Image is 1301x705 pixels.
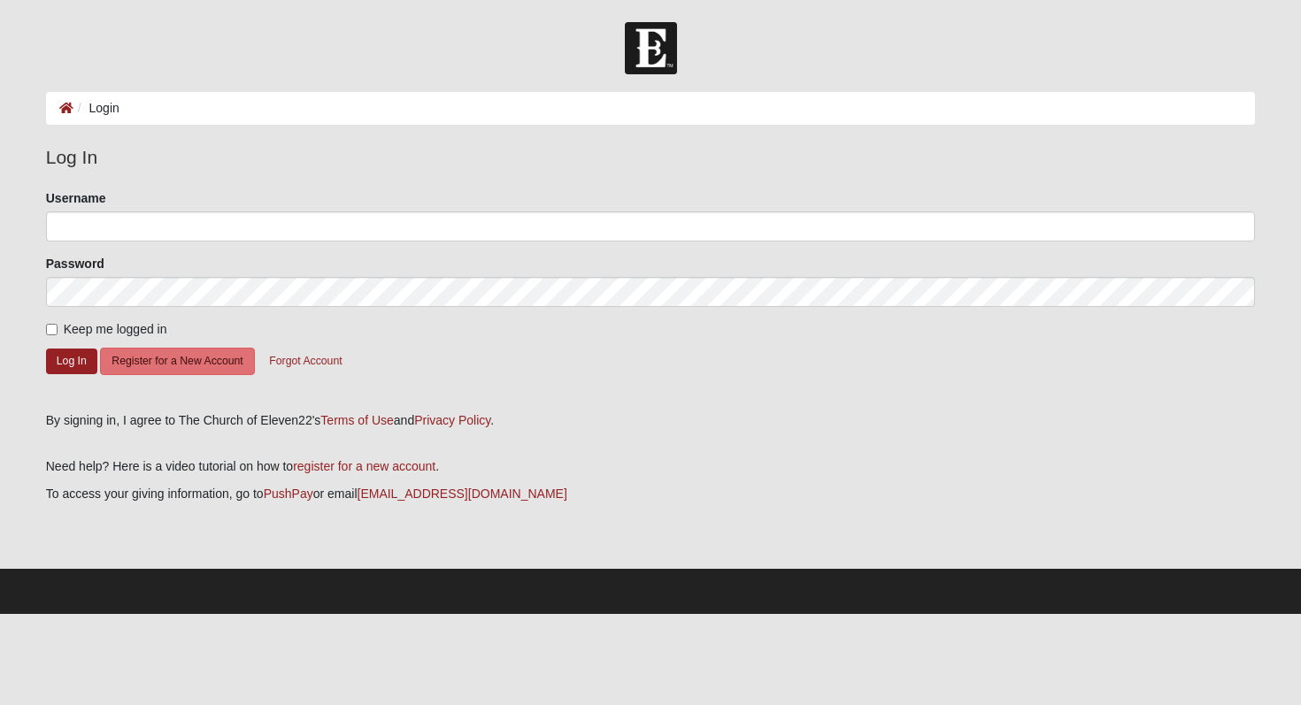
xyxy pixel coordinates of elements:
label: Username [46,189,106,207]
a: Terms of Use [320,413,393,427]
img: Church of Eleven22 Logo [625,22,677,74]
li: Login [73,99,119,118]
label: Password [46,255,104,272]
a: PushPay [264,487,313,501]
button: Log In [46,349,97,374]
p: Need help? Here is a video tutorial on how to . [46,457,1256,476]
span: Keep me logged in [64,322,167,336]
button: Forgot Account [258,348,353,375]
div: By signing in, I agree to The Church of Eleven22's and . [46,411,1256,430]
input: Keep me logged in [46,324,58,335]
button: Register for a New Account [100,348,254,375]
a: [EMAIL_ADDRESS][DOMAIN_NAME] [358,487,567,501]
a: register for a new account [293,459,435,473]
legend: Log In [46,143,1256,172]
a: Privacy Policy [414,413,490,427]
p: To access your giving information, go to or email [46,485,1256,503]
